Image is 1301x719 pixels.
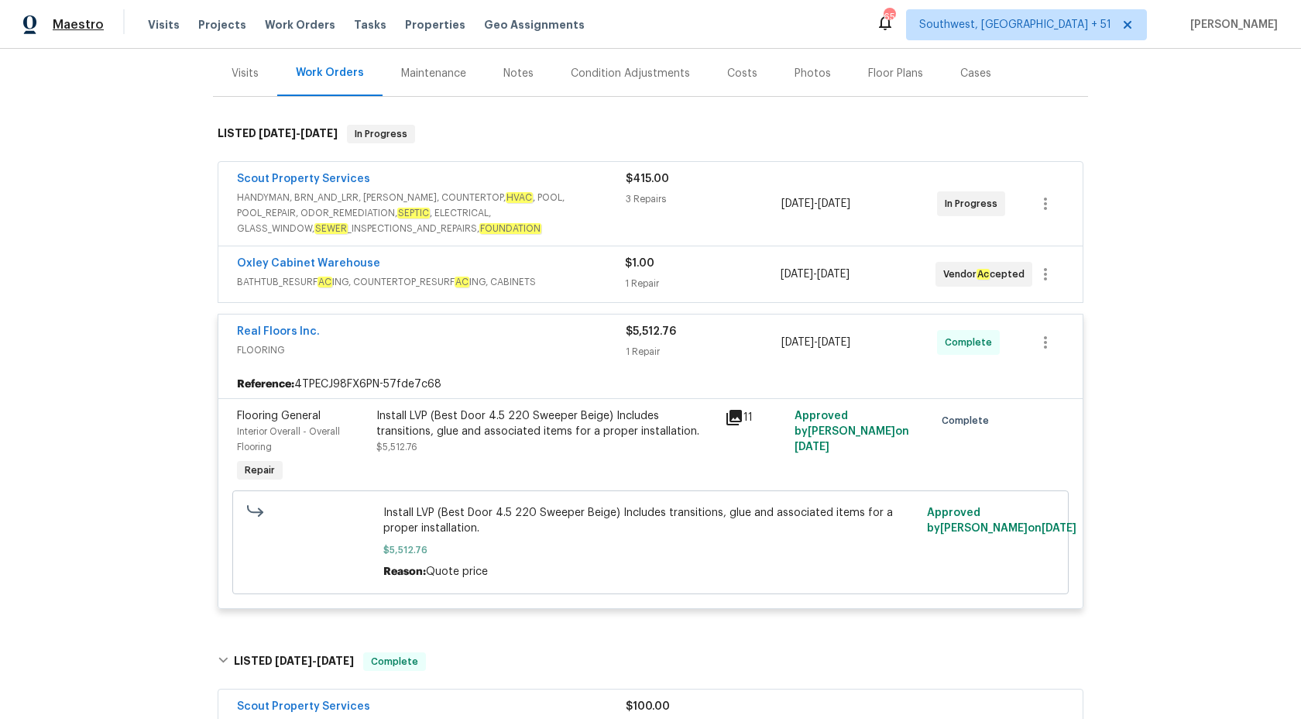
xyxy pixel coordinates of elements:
span: $5,512.76 [626,326,676,337]
span: - [259,128,338,139]
span: - [275,655,354,666]
div: 4TPECJ98FX6PN-57fde7c68 [218,370,1083,398]
span: Reason: [383,566,426,577]
div: 653 [884,9,894,25]
span: [DATE] [317,655,354,666]
span: [DATE] [817,269,850,280]
em: SEWER [314,223,348,234]
span: Complete [945,335,998,350]
span: Maestro [53,17,104,33]
a: Real Floors Inc. [237,326,320,337]
span: In Progress [348,126,414,142]
span: Tasks [354,19,386,30]
span: FLOORING [237,342,626,358]
span: Complete [365,654,424,669]
span: Southwest, [GEOGRAPHIC_DATA] + 51 [919,17,1111,33]
em: AC [455,277,469,287]
span: [DATE] [818,198,850,209]
span: - [781,196,850,212]
span: Work Orders [265,17,335,33]
div: 3 Repairs [626,191,781,207]
em: FOUNDATION [479,223,541,234]
div: Cases [960,66,991,81]
div: LISTED [DATE]-[DATE]Complete [213,637,1088,686]
span: Interior Overall - Overall Flooring [237,427,340,452]
b: Reference: [237,377,294,392]
span: $1.00 [625,258,654,269]
div: Photos [795,66,831,81]
div: Visits [232,66,259,81]
span: $5,512.76 [383,542,918,558]
span: [DATE] [259,128,296,139]
span: [DATE] [300,128,338,139]
span: $415.00 [626,174,669,184]
span: [DATE] [1042,523,1076,534]
em: AC [318,277,332,287]
span: - [781,335,850,350]
span: Projects [198,17,246,33]
div: 11 [725,408,785,427]
span: Visits [148,17,180,33]
div: LISTED [DATE]-[DATE]In Progress [213,109,1088,159]
span: HANDYMAN, BRN_AND_LRR, [PERSON_NAME], COUNTERTOP, , POOL, POOL_REPAIR, ODOR_REMEDIATION, , ELECTR... [237,190,626,236]
span: [DATE] [781,269,813,280]
span: Install LVP (Best Door 4.5 220 Sweeper Beige) Includes transitions, glue and associated items for... [383,505,918,536]
div: Floor Plans [868,66,923,81]
span: BATHTUB_RESURF ING, COUNTERTOP_RESURF ING, CABINETS [237,274,625,290]
span: [DATE] [781,198,814,209]
span: Geo Assignments [484,17,585,33]
div: 1 Repair [625,276,780,291]
span: Properties [405,17,465,33]
div: Costs [727,66,757,81]
span: [DATE] [818,337,850,348]
div: Notes [503,66,534,81]
div: Condition Adjustments [571,66,690,81]
span: [DATE] [781,337,814,348]
a: Oxley Cabinet Warehouse [237,258,380,269]
em: Ac [977,269,990,280]
span: Flooring General [237,411,321,421]
em: HVAC [506,192,533,203]
span: Vendor cepted [943,267,1031,282]
span: - [781,267,850,282]
em: SEPTIC [397,208,430,218]
span: [DATE] [275,655,312,666]
span: [PERSON_NAME] [1184,17,1278,33]
h6: LISTED [218,125,338,143]
div: Work Orders [296,65,364,81]
span: Complete [942,413,995,428]
a: Scout Property Services [237,701,370,712]
span: $5,512.76 [376,442,417,452]
span: In Progress [945,196,1004,212]
h6: LISTED [234,652,354,671]
a: Scout Property Services [237,174,370,184]
span: Approved by [PERSON_NAME] on [795,411,909,452]
div: Install LVP (Best Door 4.5 220 Sweeper Beige) Includes transitions, glue and associated items for... [376,408,716,439]
div: Maintenance [401,66,466,81]
span: Repair [239,463,281,478]
span: [DATE] [795,442,829,452]
span: $100.00 [626,701,670,712]
span: Approved by [PERSON_NAME] on [927,507,1076,534]
span: Quote price [426,566,488,577]
div: 1 Repair [626,344,781,359]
